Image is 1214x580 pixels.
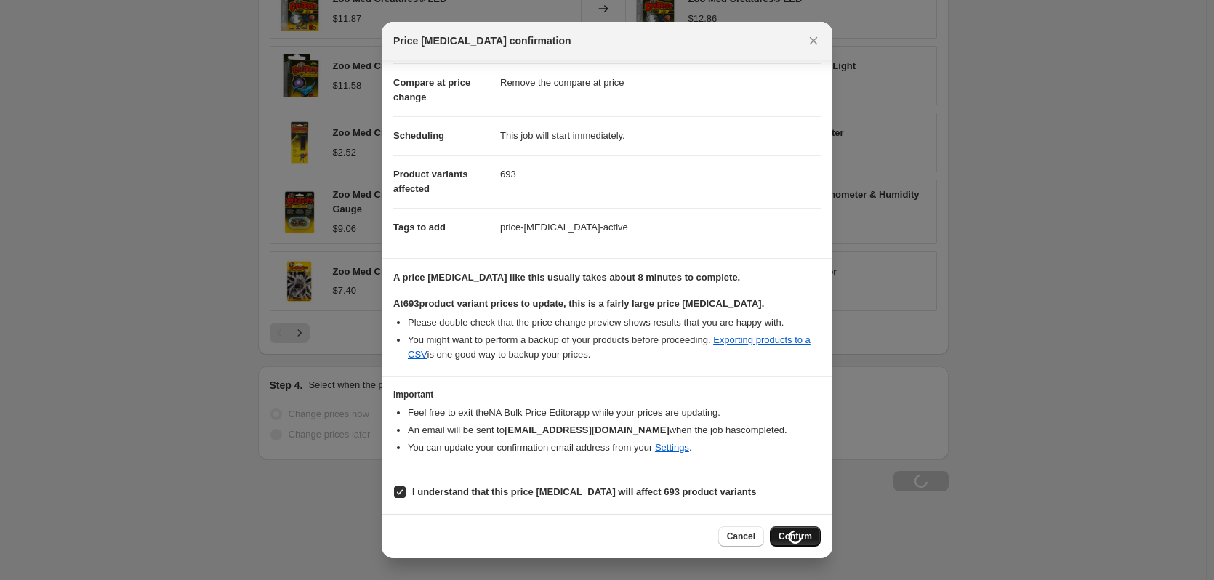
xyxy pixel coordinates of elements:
[393,77,470,102] span: Compare at price change
[727,531,755,542] span: Cancel
[718,526,764,547] button: Cancel
[408,440,821,455] li: You can update your confirmation email address from your .
[500,208,821,246] dd: price-[MEDICAL_DATA]-active
[393,389,821,400] h3: Important
[408,406,821,420] li: Feel free to exit the NA Bulk Price Editor app while your prices are updating.
[393,222,446,233] span: Tags to add
[803,31,824,51] button: Close
[408,334,811,360] a: Exporting products to a CSV
[393,169,468,194] span: Product variants affected
[500,155,821,193] dd: 693
[393,272,740,283] b: A price [MEDICAL_DATA] like this usually takes about 8 minutes to complete.
[393,298,764,309] b: At 693 product variant prices to update, this is a fairly large price [MEDICAL_DATA].
[393,33,571,48] span: Price [MEDICAL_DATA] confirmation
[500,116,821,155] dd: This job will start immediately.
[412,486,756,497] b: I understand that this price [MEDICAL_DATA] will affect 693 product variants
[500,63,821,102] dd: Remove the compare at price
[393,130,444,141] span: Scheduling
[408,315,821,330] li: Please double check that the price change preview shows results that you are happy with.
[655,442,689,453] a: Settings
[408,423,821,438] li: An email will be sent to when the job has completed .
[505,424,670,435] b: [EMAIL_ADDRESS][DOMAIN_NAME]
[408,333,821,362] li: You might want to perform a backup of your products before proceeding. is one good way to backup ...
